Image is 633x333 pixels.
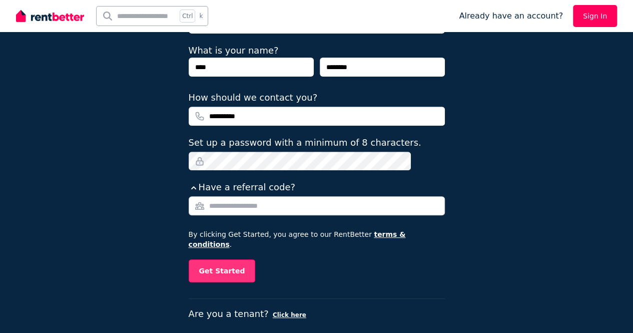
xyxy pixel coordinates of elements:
[189,229,445,249] p: By clicking Get Started, you agree to our RentBetter .
[273,311,306,319] button: Click here
[189,180,295,194] button: Have a referral code?
[189,45,279,56] label: What is your name?
[189,91,318,105] label: How should we contact you?
[180,10,195,23] span: Ctrl
[573,5,617,27] a: Sign In
[16,9,84,24] img: RentBetter
[189,307,445,321] p: Are you a tenant?
[189,136,421,150] label: Set up a password with a minimum of 8 characters.
[459,10,563,22] span: Already have an account?
[199,12,203,20] span: k
[189,259,256,282] button: Get Started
